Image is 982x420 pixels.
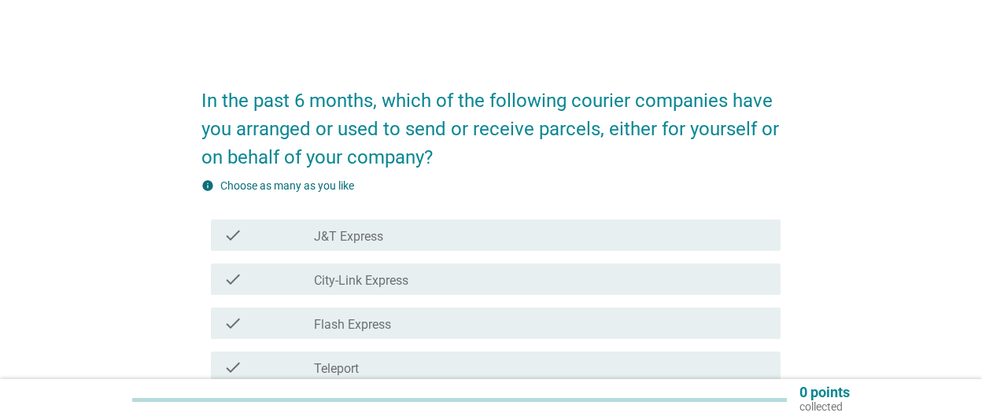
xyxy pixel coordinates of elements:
label: City-Link Express [314,273,408,289]
label: Teleport [314,361,359,377]
label: Choose as many as you like [220,179,354,192]
h2: In the past 6 months, which of the following courier companies have you arranged or used to send ... [201,71,781,171]
label: J&T Express [314,229,383,245]
p: collected [799,400,850,414]
i: info [201,179,214,192]
p: 0 points [799,385,850,400]
i: check [223,270,242,289]
i: check [223,226,242,245]
label: Flash Express [314,317,391,333]
i: check [223,358,242,377]
i: check [223,314,242,333]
